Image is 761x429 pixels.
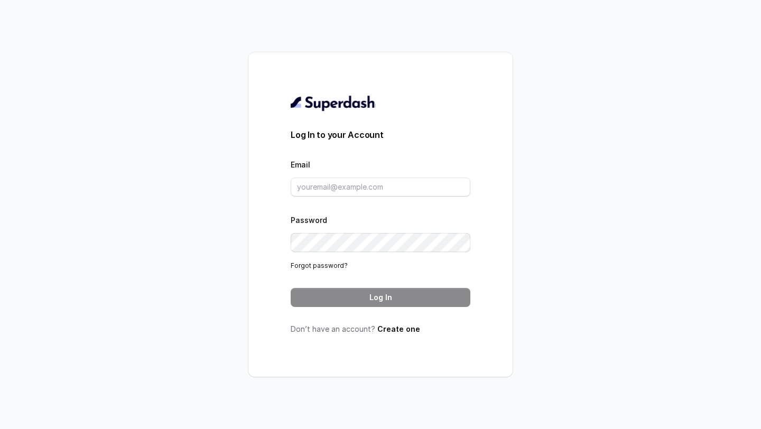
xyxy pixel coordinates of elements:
button: Log In [291,288,470,307]
h3: Log In to your Account [291,128,470,141]
p: Don’t have an account? [291,324,470,334]
label: Email [291,160,310,169]
img: light.svg [291,95,376,111]
label: Password [291,216,327,225]
a: Forgot password? [291,262,348,269]
input: youremail@example.com [291,178,470,197]
a: Create one [377,324,420,333]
